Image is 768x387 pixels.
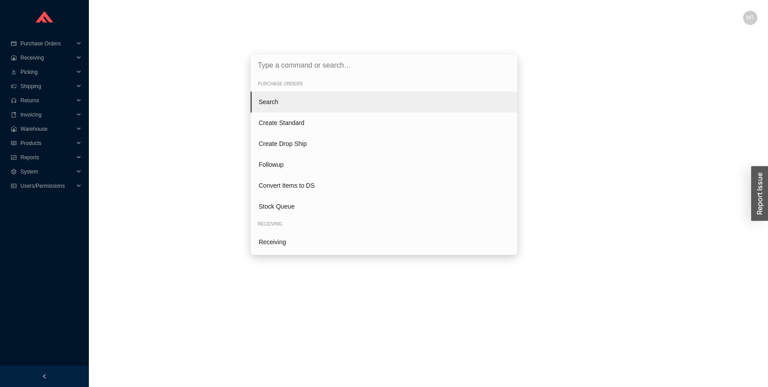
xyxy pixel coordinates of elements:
[259,238,286,245] span: Receiving
[251,54,517,77] input: Type a command or search…
[259,119,304,126] span: Create Standard
[251,77,517,91] div: Purchase Orders
[259,140,307,147] span: Create Drop Ship
[259,202,295,210] span: Stock Queue
[259,181,315,189] span: Convert Items to DS
[251,217,517,231] div: Receiving
[259,161,284,168] span: Followup
[259,98,278,105] span: Search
